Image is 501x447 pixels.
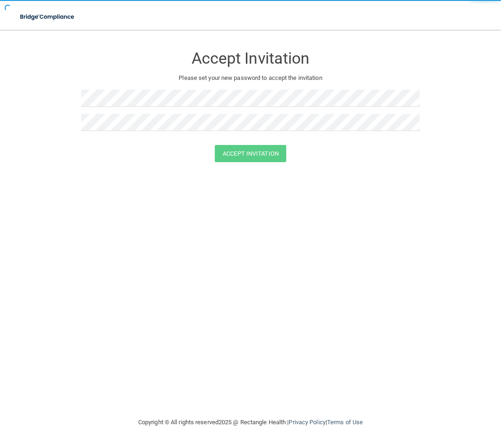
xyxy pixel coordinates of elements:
button: Accept Invitation [215,145,286,162]
a: Terms of Use [327,419,363,426]
a: Privacy Policy [289,419,325,426]
p: Please set your new password to accept the invitation [88,72,413,84]
img: bridge_compliance_login_screen.278c3ca4.svg [14,7,81,26]
h3: Accept Invitation [81,50,420,67]
div: Copyright © All rights reserved 2025 @ Rectangle Health | | [81,408,420,437]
